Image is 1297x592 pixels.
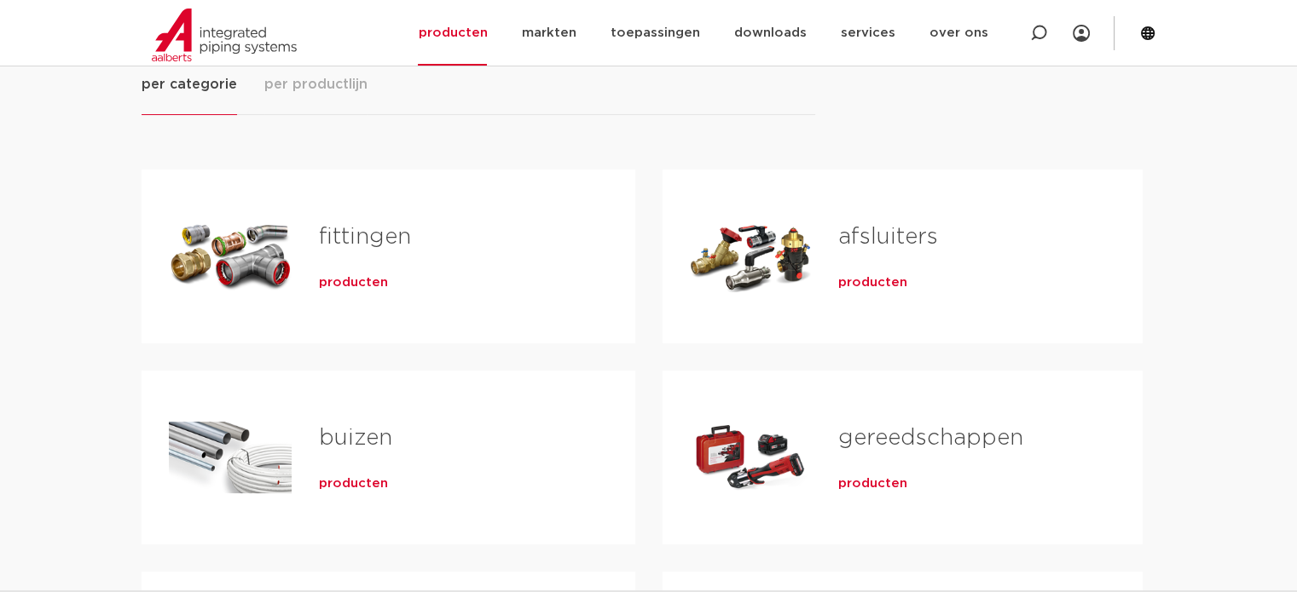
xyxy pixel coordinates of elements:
[319,274,388,291] a: producten
[838,427,1023,449] a: gereedschappen
[264,74,368,95] span: per productlijn
[319,226,411,248] a: fittingen
[838,226,938,248] a: afsluiters
[838,475,907,492] a: producten
[319,427,392,449] a: buizen
[838,274,907,291] a: producten
[319,475,388,492] a: producten
[142,74,237,95] span: per categorie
